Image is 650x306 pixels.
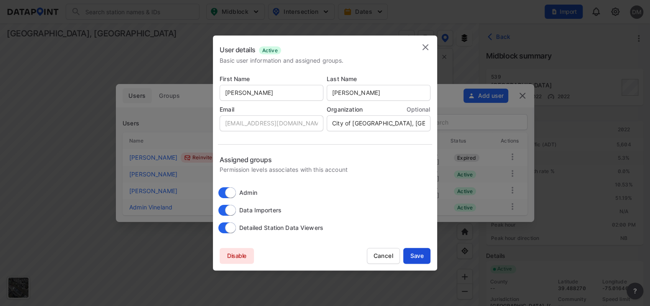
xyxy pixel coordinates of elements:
span: Cancel [367,252,399,260]
p: Basic user information and assigned groups. [220,56,343,65]
p: Assigned groups [220,155,430,165]
label: User details [220,46,256,54]
span: Disable [220,252,254,260]
img: close.efbf2170.svg [420,42,430,52]
p: Organization [327,105,430,114]
label: Active [259,46,281,54]
span: Save [403,252,430,260]
span: Admin [239,188,257,197]
p: Email [220,105,323,114]
button: Cancel [367,248,400,264]
button: Save [403,248,430,264]
p: Last Name [327,75,430,83]
p: Permission levels associates with this account [220,166,430,174]
span: Detailed Station Data Viewers [239,223,323,232]
label: Optional [407,105,430,114]
p: First Name [220,75,323,83]
button: Disable [220,248,254,264]
span: Data Importers [239,206,281,214]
